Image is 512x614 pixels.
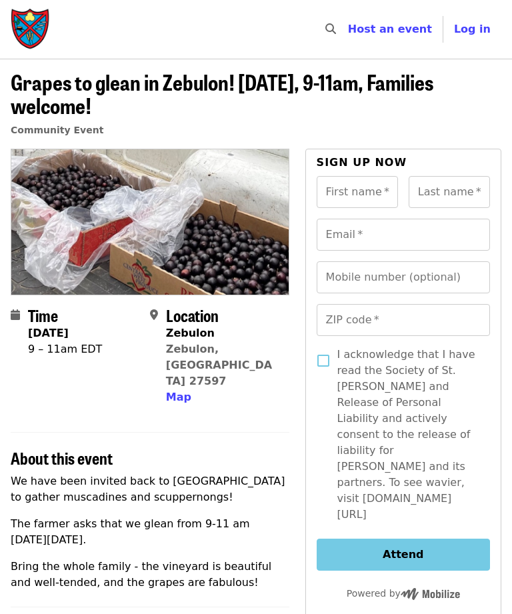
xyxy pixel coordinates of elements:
span: Sign up now [317,156,407,169]
strong: Zebulon [166,327,215,339]
img: Powered by Mobilize [401,588,460,600]
a: Host an event [348,23,432,35]
input: Email [317,219,490,251]
i: search icon [325,23,336,35]
i: map-marker-alt icon [150,309,158,321]
img: Grapes to glean in Zebulon! Tuesday 9/30/2025, 9-11am, Families welcome! organized by Society of ... [11,149,289,295]
span: Map [166,391,191,403]
span: I acknowledge that I have read the Society of St. [PERSON_NAME] and Release of Personal Liability... [337,347,479,523]
input: Last name [409,176,490,208]
button: Attend [317,539,490,571]
a: Zebulon, [GEOGRAPHIC_DATA] 27597 [166,343,272,387]
p: The farmer asks that we glean from 9-11 am [DATE][DATE]. [11,516,289,548]
input: Search [344,13,355,45]
p: We have been invited back to [GEOGRAPHIC_DATA] to gather muscadines and scuppernongs! [11,473,289,505]
span: Log in [454,23,491,35]
strong: [DATE] [28,327,69,339]
a: Community Event [11,125,103,135]
img: Society of St. Andrew - Home [11,8,51,51]
i: calendar icon [11,309,20,321]
span: Powered by [347,588,460,599]
span: About this event [11,446,113,469]
input: First name [317,176,398,208]
span: Location [166,303,219,327]
div: 9 – 11am EDT [28,341,102,357]
button: Map [166,389,191,405]
span: Grapes to glean in Zebulon! [DATE], 9-11am, Families welcome! [11,66,433,121]
span: Time [28,303,58,327]
input: Mobile number (optional) [317,261,490,293]
button: Log in [443,16,501,43]
input: ZIP code [317,304,490,336]
p: Bring the whole family - the vineyard is beautiful and well-tended, and the grapes are fabulous! [11,559,289,591]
